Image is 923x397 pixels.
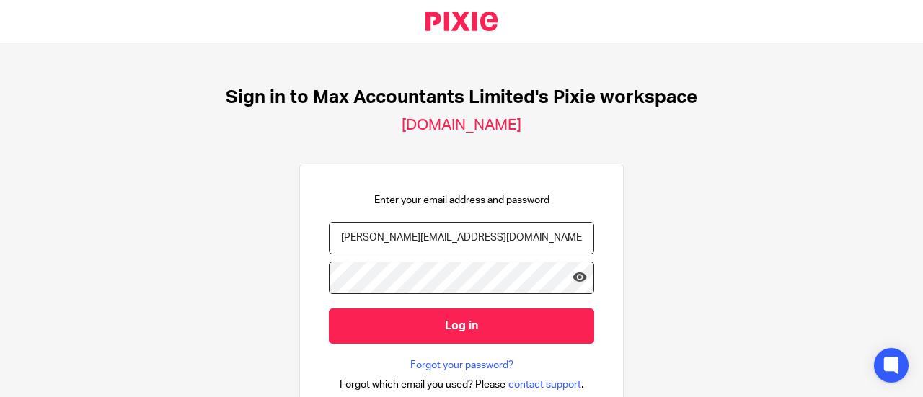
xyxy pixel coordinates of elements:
h1: Sign in to Max Accountants Limited's Pixie workspace [226,86,697,109]
h2: [DOMAIN_NAME] [402,116,521,135]
p: Enter your email address and password [374,193,549,208]
span: contact support [508,378,581,392]
span: Forgot which email you used? Please [340,378,505,392]
a: Forgot your password? [410,358,513,373]
input: name@example.com [329,222,594,254]
div: . [340,376,584,393]
input: Log in [329,308,594,344]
